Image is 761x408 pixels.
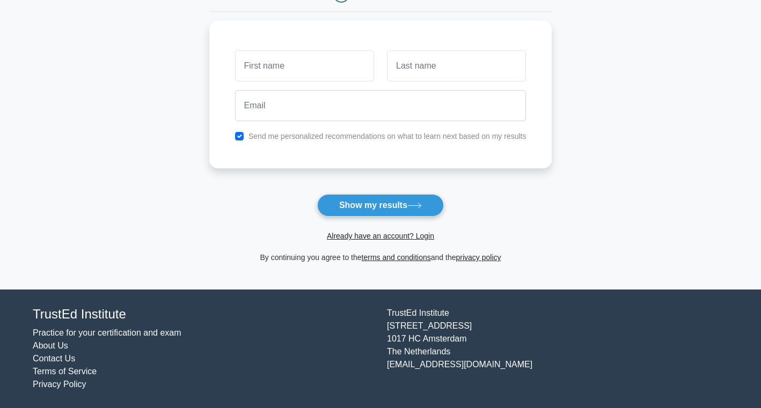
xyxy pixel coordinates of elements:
[235,90,526,121] input: Email
[248,132,526,140] label: Send me personalized recommendations on what to learn next based on my results
[33,328,181,337] a: Practice for your certification and exam
[33,380,86,389] a: Privacy Policy
[327,232,434,240] a: Already have an account? Login
[33,341,68,350] a: About Us
[387,50,526,81] input: Last name
[203,251,559,264] div: By continuing you agree to the and the
[33,367,97,376] a: Terms of Service
[235,50,374,81] input: First name
[317,194,444,217] button: Show my results
[33,354,75,363] a: Contact Us
[33,307,374,322] h4: TrustEd Institute
[362,253,431,262] a: terms and conditions
[381,307,735,391] div: TrustEd Institute [STREET_ADDRESS] 1017 HC Amsterdam The Netherlands [EMAIL_ADDRESS][DOMAIN_NAME]
[456,253,501,262] a: privacy policy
